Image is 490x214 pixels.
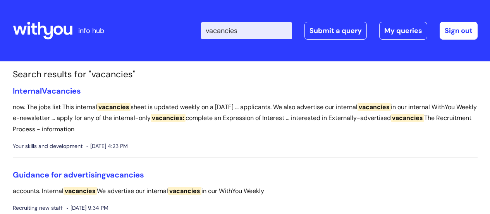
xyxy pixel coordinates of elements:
[13,186,478,197] p: accounts. Internal We advertise our internal in our WithYou Weekly
[440,22,478,40] a: Sign out
[42,86,81,96] span: Vacancies
[97,103,131,111] span: vacancies
[13,102,478,135] p: now. The jobs list This internal sheet is updated weekly on a [DATE] ... applicants. We also adve...
[67,203,108,213] span: [DATE] 9:34 PM
[86,141,128,151] span: [DATE] 4:23 PM
[391,114,424,122] span: vacancies
[13,141,83,151] span: Your skills and development
[201,22,478,40] div: | -
[13,86,81,96] a: InternalVacancies
[201,22,292,39] input: Search
[78,24,104,37] p: info hub
[304,22,367,40] a: Submit a query
[168,187,201,195] span: vacancies
[13,69,478,80] h1: Search results for "vacancies"
[13,203,63,213] span: Recruiting new staff
[13,170,144,180] a: Guidance for advertisingvacancies
[106,170,144,180] span: vacancies
[151,114,186,122] span: vacancies:
[358,103,391,111] span: vacancies
[379,22,427,40] a: My queries
[64,187,97,195] span: vacancies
